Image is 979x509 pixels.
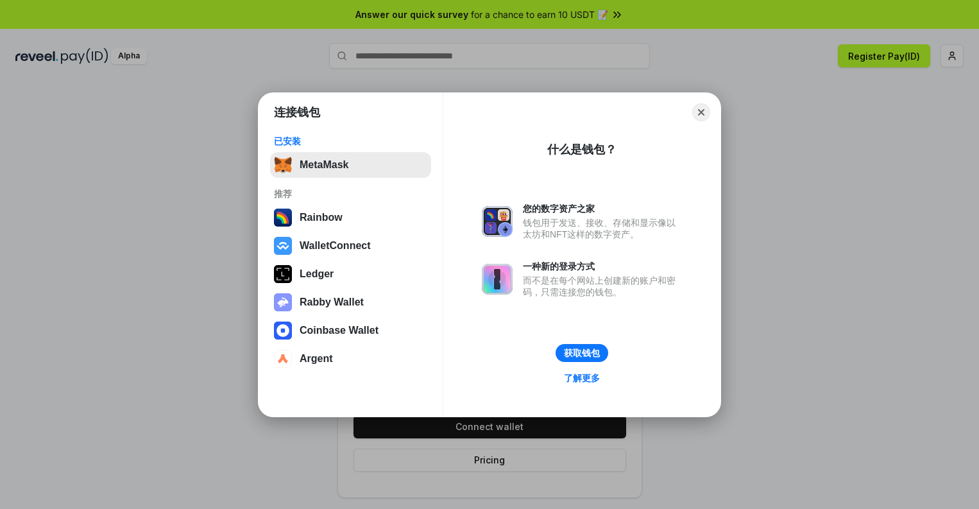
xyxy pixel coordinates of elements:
div: Rainbow [300,212,343,223]
div: Rabby Wallet [300,297,364,308]
button: Coinbase Wallet [270,318,431,343]
img: svg+xml,%3Csvg%20fill%3D%22none%22%20height%3D%2233%22%20viewBox%3D%220%200%2035%2033%22%20width%... [274,156,292,174]
img: svg+xml,%3Csvg%20xmlns%3D%22http%3A%2F%2Fwww.w3.org%2F2000%2Fsvg%22%20fill%3D%22none%22%20viewBox... [482,206,513,237]
div: 已安装 [274,135,427,147]
img: svg+xml,%3Csvg%20width%3D%2228%22%20height%3D%2228%22%20viewBox%3D%220%200%2028%2028%22%20fill%3D... [274,322,292,340]
div: WalletConnect [300,240,371,252]
button: Ledger [270,261,431,287]
div: Coinbase Wallet [300,325,379,336]
button: Rabby Wallet [270,289,431,315]
button: WalletConnect [270,233,431,259]
img: svg+xml,%3Csvg%20xmlns%3D%22http%3A%2F%2Fwww.w3.org%2F2000%2Fsvg%22%20width%3D%2228%22%20height%3... [274,265,292,283]
button: 获取钱包 [556,344,608,362]
button: Argent [270,346,431,372]
a: 了解更多 [556,370,608,386]
div: 获取钱包 [564,347,600,359]
img: svg+xml,%3Csvg%20width%3D%2228%22%20height%3D%2228%22%20viewBox%3D%220%200%2028%2028%22%20fill%3D... [274,350,292,368]
h1: 连接钱包 [274,105,320,120]
div: 而不是在每个网站上创建新的账户和密码，只需连接您的钱包。 [523,275,682,298]
div: Ledger [300,268,334,280]
div: 您的数字资产之家 [523,203,682,214]
button: Rainbow [270,205,431,230]
img: svg+xml,%3Csvg%20width%3D%2228%22%20height%3D%2228%22%20viewBox%3D%220%200%2028%2028%22%20fill%3D... [274,237,292,255]
img: svg+xml,%3Csvg%20xmlns%3D%22http%3A%2F%2Fwww.w3.org%2F2000%2Fsvg%22%20fill%3D%22none%22%20viewBox... [274,293,292,311]
div: 推荐 [274,188,427,200]
div: MetaMask [300,159,348,171]
div: 一种新的登录方式 [523,261,682,272]
div: 钱包用于发送、接收、存储和显示像以太坊和NFT这样的数字资产。 [523,217,682,240]
button: MetaMask [270,152,431,178]
div: 了解更多 [564,372,600,384]
img: svg+xml,%3Csvg%20xmlns%3D%22http%3A%2F%2Fwww.w3.org%2F2000%2Fsvg%22%20fill%3D%22none%22%20viewBox... [482,264,513,295]
img: svg+xml,%3Csvg%20width%3D%22120%22%20height%3D%22120%22%20viewBox%3D%220%200%20120%20120%22%20fil... [274,209,292,227]
button: Close [692,103,710,121]
div: Argent [300,353,333,365]
div: 什么是钱包？ [547,142,617,157]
